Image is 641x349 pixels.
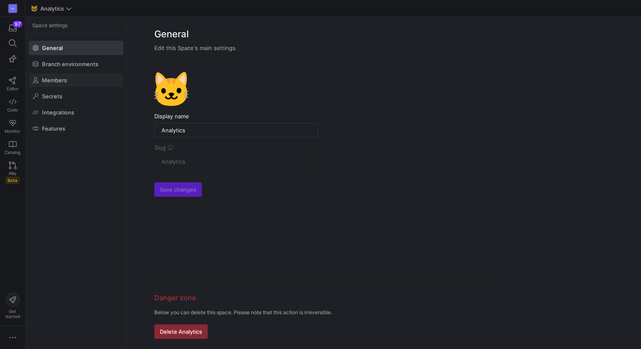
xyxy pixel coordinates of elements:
span: PRs [9,171,16,176]
div: Edit this Space's main settings. [154,45,482,51]
span: Display name [154,113,189,120]
button: 97 [3,20,22,36]
span: Space settings [32,22,67,28]
a: PRsBeta [3,158,22,187]
span: Editor [7,86,19,91]
a: AV [3,1,22,16]
span: Code [7,107,18,112]
span: 🐱 [154,72,188,106]
a: Monitor [3,116,22,137]
a: Editor [3,73,22,95]
button: Delete Analytics [154,324,208,339]
h3: Danger zone [154,293,482,303]
a: Integrations [29,105,123,120]
button: Getstarted [3,289,22,322]
span: Members [42,77,67,84]
span: Analytics [40,5,64,12]
a: Secrets [29,89,123,103]
div: 97 [13,21,22,28]
span: Catalog [5,150,20,155]
p: Below you can delete this space. Please note that this action is irreversible. [154,310,482,315]
span: Secrets [42,93,62,100]
a: Branch environments [29,57,123,71]
a: General [29,41,123,55]
span: Delete Analytics [160,328,202,335]
h2: General [154,27,482,41]
span: Integrations [42,109,74,116]
span: Features [42,125,65,132]
div: AV [8,4,17,13]
span: 🐱 [31,6,37,11]
span: Branch environments [42,61,98,67]
a: Catalog [3,137,22,158]
span: Monitor [5,128,20,134]
span: Beta [6,177,20,184]
span: Get started [5,309,20,319]
span: Slug [154,144,166,151]
a: Members [29,73,123,87]
span: General [42,45,63,51]
a: Code [3,95,22,116]
button: 🐱Analytics [29,3,74,14]
a: Features [29,121,123,136]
